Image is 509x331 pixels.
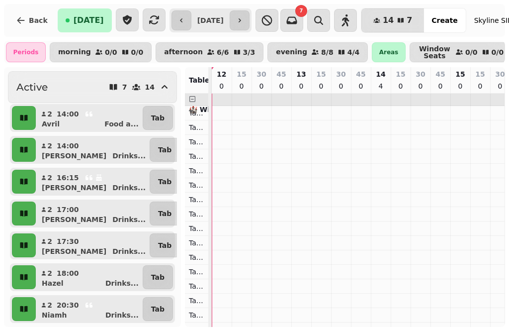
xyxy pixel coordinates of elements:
p: afternoon [164,48,203,56]
h2: Active [16,80,48,94]
p: 4 [377,81,385,91]
button: Tab [150,233,180,257]
p: 4 / 4 [347,49,360,56]
p: 15 [316,69,326,79]
button: 216:15[PERSON_NAME]Drinks... [38,170,148,194]
p: 14 [145,84,155,91]
div: Periods [6,42,46,62]
p: Tab [158,145,171,155]
p: Table 108 [189,209,204,219]
p: 7 [122,84,127,91]
button: 218:00HazelDrinks... [38,265,141,289]
button: Back [8,8,56,32]
p: 0 [257,81,265,91]
p: Table 114 [189,296,204,306]
p: Drinks ... [112,183,146,193]
p: 2 [47,141,53,151]
p: Table 106 [189,180,204,190]
p: Table 110 [189,238,204,248]
p: 2 [47,205,53,215]
button: morning0/00/0 [50,42,152,62]
p: Table 102 [189,122,204,132]
p: 30 [416,69,425,79]
p: 2 [47,268,53,278]
button: evening8/84/4 [267,42,368,62]
p: 14:00 [57,141,79,151]
p: Tab [158,209,171,219]
p: 0 [357,81,365,91]
p: Table 111 [189,252,204,262]
p: 0 / 0 [131,49,144,56]
p: [PERSON_NAME] [42,151,106,161]
p: Table 103 [189,137,204,147]
p: 2 [47,173,53,183]
span: 7 [407,16,412,24]
p: Table 107 [189,195,204,205]
p: evening [276,48,307,56]
button: 214:00AvrilFood a... [38,106,141,130]
p: 45 [356,69,365,79]
p: Drinks ... [112,246,146,256]
p: 17:30 [57,236,79,246]
p: 30 [256,69,266,79]
p: 0 [397,81,405,91]
p: Table 104 [189,151,204,161]
p: 0 [277,81,285,91]
p: 3 / 3 [243,49,255,56]
p: 0 [476,81,484,91]
span: Create [431,17,457,24]
p: 2 [47,300,53,310]
p: 18:00 [57,268,79,278]
p: 45 [435,69,445,79]
div: Areas [372,42,405,62]
p: 6 / 6 [217,49,229,56]
p: Window Seats [418,45,451,59]
p: 14:00 [57,109,79,119]
p: Drinks ... [105,278,139,288]
button: 147 [361,8,424,32]
p: Food a ... [104,119,139,129]
button: Tab [143,265,173,289]
p: 0 / 0 [465,49,478,56]
p: Drinks ... [105,310,139,320]
p: 0 [436,81,444,91]
p: Tab [151,113,165,123]
p: Tab [158,240,171,250]
span: Back [29,17,48,24]
p: [PERSON_NAME] [42,183,106,193]
p: 2 [47,109,53,119]
p: 12 [217,69,226,79]
p: Table 113 [189,281,204,291]
span: 7 [299,8,303,13]
p: 17:00 [57,205,79,215]
p: Tab [151,304,165,314]
button: Tab [150,170,180,194]
span: [DATE] [74,16,104,24]
p: Table 109 [189,223,204,233]
span: 🏰 Window Seats [189,106,255,113]
button: 217:00[PERSON_NAME]Drinks... [38,202,148,225]
p: 15 [475,69,485,79]
span: 14 [383,16,394,24]
p: 0 [238,81,246,91]
p: 0 [218,81,226,91]
p: Table 105 [189,166,204,176]
span: Table [189,76,210,84]
p: 15 [455,69,465,79]
p: 15 [237,69,246,79]
button: afternoon6/63/3 [156,42,263,62]
p: 15 [396,69,405,79]
button: Active714 [8,71,177,103]
p: 2 [47,236,53,246]
p: morning [58,48,91,56]
button: 214:00[PERSON_NAME]Drinks... [38,138,148,162]
p: Avril [42,119,60,129]
p: 8 / 8 [321,49,334,56]
button: Tab [150,138,180,162]
p: 0 [456,81,464,91]
p: 45 [276,69,286,79]
p: 30 [336,69,345,79]
p: 30 [495,69,505,79]
p: Tab [158,177,171,187]
p: 0 [496,81,504,91]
